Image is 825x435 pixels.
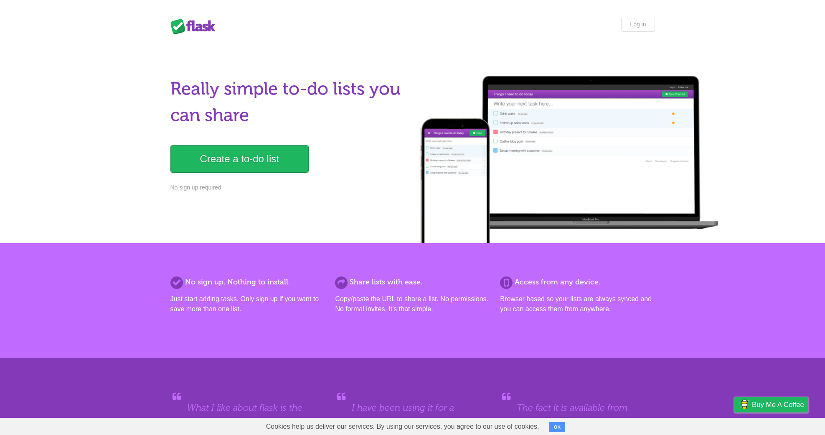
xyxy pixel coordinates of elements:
[734,397,808,412] a: Buy me a coffee
[752,397,804,412] span: Buy me a coffee
[170,76,408,128] h1: Really simple to-do lists you can share
[258,418,548,435] span: Cookies help us deliver our services. By using our services, you agree to our use of cookies.
[170,294,325,314] p: Just start adding tasks. Only sign up if you want to save more than one list.
[170,276,325,288] h2: No sign up. Nothing to install.
[335,276,490,288] h2: Share lists with ease.
[621,17,655,32] a: Log in
[170,145,309,173] a: Create a to-do list
[170,183,408,192] p: No sign up required
[739,397,750,412] img: Buy me a coffee
[500,276,655,288] h2: Access from any device.
[549,422,566,432] button: OK
[170,19,221,34] div: Flask Lists
[500,294,655,314] p: Browser based so your lists are always synced and you can access them from anywhere.
[335,294,490,314] p: Copy/paste the URL to share a list. No permissions. No formal invites. It's that simple.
